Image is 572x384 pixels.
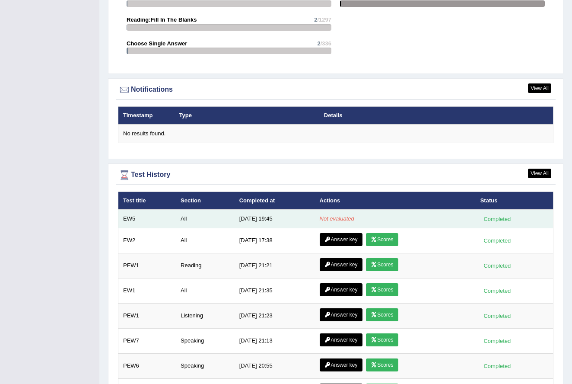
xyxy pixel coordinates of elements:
[118,278,176,303] td: EW1
[314,16,317,23] span: 2
[320,283,362,296] a: Answer key
[235,192,315,210] th: Completed at
[315,192,476,210] th: Actions
[320,333,362,346] a: Answer key
[320,258,362,271] a: Answer key
[118,228,176,253] td: EW2
[123,130,548,138] div: No results found.
[235,328,315,353] td: [DATE] 21:13
[176,278,235,303] td: All
[118,210,176,228] td: EW5
[480,311,514,320] div: Completed
[320,215,354,222] em: Not evaluated
[118,83,553,96] div: Notifications
[175,106,319,125] th: Type
[366,233,398,246] a: Scores
[480,286,514,295] div: Completed
[476,192,553,210] th: Status
[127,16,197,23] strong: Reading:Fill In The Blanks
[235,210,315,228] td: [DATE] 19:45
[320,233,362,246] a: Answer key
[176,353,235,378] td: Speaking
[118,192,176,210] th: Test title
[366,358,398,371] a: Scores
[366,283,398,296] a: Scores
[176,228,235,253] td: All
[366,308,398,321] a: Scores
[317,40,320,47] span: 2
[118,303,176,328] td: PEW1
[319,106,502,125] th: Details
[366,258,398,271] a: Scores
[366,333,398,346] a: Scores
[176,192,235,210] th: Section
[480,261,514,270] div: Completed
[118,106,175,125] th: Timestamp
[480,236,514,245] div: Completed
[118,169,553,182] div: Test History
[480,214,514,224] div: Completed
[176,210,235,228] td: All
[317,16,331,23] span: /1297
[176,328,235,353] td: Speaking
[320,358,362,371] a: Answer key
[118,328,176,353] td: PEW7
[176,303,235,328] td: Listening
[176,253,235,278] td: Reading
[118,253,176,278] td: PEW1
[127,40,187,47] strong: Choose Single Answer
[321,40,331,47] span: /336
[528,169,551,178] a: View All
[235,253,315,278] td: [DATE] 21:21
[235,228,315,253] td: [DATE] 17:38
[235,278,315,303] td: [DATE] 21:35
[480,362,514,371] div: Completed
[320,308,362,321] a: Answer key
[235,303,315,328] td: [DATE] 21:23
[528,83,551,93] a: View All
[235,353,315,378] td: [DATE] 20:55
[480,336,514,346] div: Completed
[118,353,176,378] td: PEW6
